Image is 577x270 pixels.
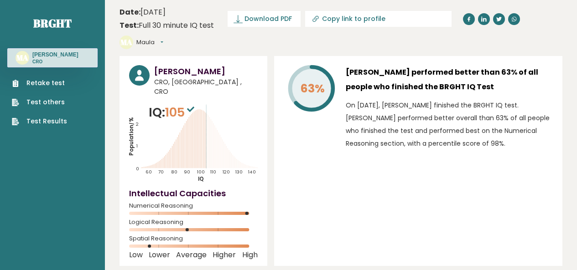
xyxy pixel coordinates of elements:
[120,37,132,47] text: MA
[154,65,258,77] h3: [PERSON_NAME]
[244,14,292,24] span: Download PDF
[154,77,258,97] span: CRO, [GEOGRAPHIC_DATA] , CRO
[120,20,214,31] div: Full 30 minute IQ test
[32,59,78,65] p: CRO
[129,220,258,224] span: Logical Reasoning
[149,103,197,122] p: IQ:
[198,175,204,183] tspan: IQ
[12,78,67,88] a: Retake test
[300,81,324,97] tspan: 63%
[120,7,166,18] time: [DATE]
[228,11,301,27] a: Download PDF
[197,169,204,175] tspan: 100
[129,237,258,240] span: Spatial Reasoning
[12,97,67,107] a: Test others
[129,253,143,257] span: Low
[210,169,216,175] tspan: 110
[136,38,163,47] button: Maula
[136,143,138,149] tspan: 1
[129,204,258,208] span: Numerical Reasoning
[12,117,67,126] a: Test Results
[33,16,72,31] a: Brght
[32,51,78,58] h3: [PERSON_NAME]
[16,52,28,63] text: MA
[223,169,230,175] tspan: 120
[213,253,236,257] span: Higher
[242,253,258,257] span: High
[171,169,177,175] tspan: 80
[146,169,152,175] tspan: 60
[165,104,197,121] span: 105
[129,187,258,199] h4: Intellectual Capacities
[128,117,135,156] tspan: Population/%
[136,121,139,127] tspan: 2
[248,169,255,175] tspan: 140
[346,99,553,150] p: On [DATE], [PERSON_NAME] finished the BRGHT IQ test. [PERSON_NAME] performed better overall than ...
[184,169,190,175] tspan: 90
[176,253,207,257] span: Average
[158,169,164,175] tspan: 70
[120,20,139,31] b: Test:
[136,166,139,172] tspan: 0
[235,169,243,175] tspan: 130
[149,253,170,257] span: Lower
[346,65,553,94] h3: [PERSON_NAME] performed better than 63% of all people who finished the BRGHT IQ Test
[120,7,140,17] b: Date:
